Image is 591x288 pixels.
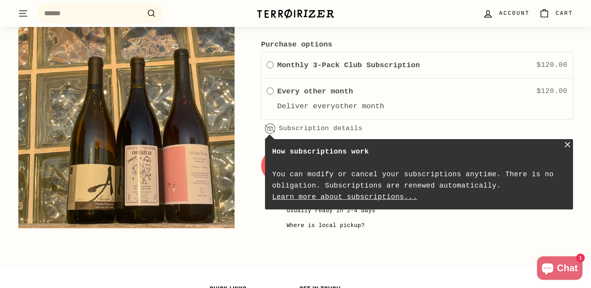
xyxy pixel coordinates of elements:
[534,2,578,25] a: Cart
[279,125,362,132] a: Subscription details
[267,59,274,71] div: Monthly 3-Pack Club Subscription
[537,61,568,69] span: $120.00
[18,12,235,228] img: Wine Club $40/btl 3-Pack
[272,146,566,202] div: You can modify or cancel your subscriptions anytime. There is no obligation. Subscriptions are re...
[478,2,534,25] a: Account
[267,86,274,97] div: Every other month
[261,39,573,50] label: Purchase options
[287,206,567,215] p: Usually ready in 2-4 days
[335,102,384,111] label: other month
[272,148,369,156] strong: How subscriptions work
[537,87,568,95] span: $120.00
[555,9,573,18] span: Cart
[277,59,420,71] label: Monthly 3-Pack Club Subscription
[272,193,417,201] a: Learn more about subscriptions...
[535,256,585,282] inbox-online-store-chat: Shopify online store chat
[261,150,573,181] button: Add to cart
[277,86,353,97] label: Every other month
[287,221,365,230] div: Where is local pickup?
[277,102,335,111] label: Deliver every
[499,9,530,18] span: Account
